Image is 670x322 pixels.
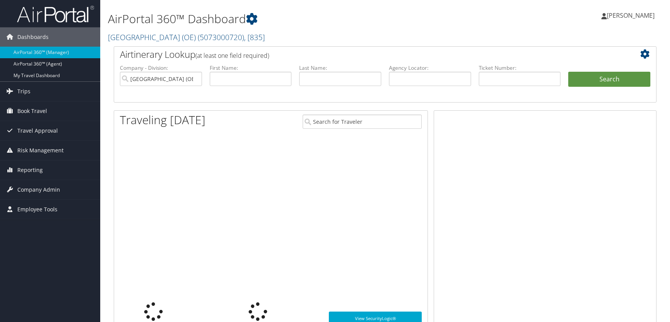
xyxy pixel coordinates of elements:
[198,32,244,42] span: ( 5073000720 )
[568,72,650,87] button: Search
[299,64,381,72] label: Last Name:
[303,115,422,129] input: Search for Traveler
[17,82,30,101] span: Trips
[108,32,265,42] a: [GEOGRAPHIC_DATA] (OE)
[17,27,49,47] span: Dashboards
[479,64,561,72] label: Ticket Number:
[17,121,58,140] span: Travel Approval
[210,64,292,72] label: First Name:
[607,11,655,20] span: [PERSON_NAME]
[17,5,94,23] img: airportal-logo.png
[108,11,478,27] h1: AirPortal 360™ Dashboard
[389,64,471,72] label: Agency Locator:
[17,101,47,121] span: Book Travel
[120,48,605,61] h2: Airtinerary Lookup
[120,112,205,128] h1: Traveling [DATE]
[601,4,662,27] a: [PERSON_NAME]
[17,180,60,199] span: Company Admin
[17,200,57,219] span: Employee Tools
[120,64,202,72] label: Company - Division:
[17,141,64,160] span: Risk Management
[195,51,269,60] span: (at least one field required)
[244,32,265,42] span: , [ 835 ]
[17,160,43,180] span: Reporting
